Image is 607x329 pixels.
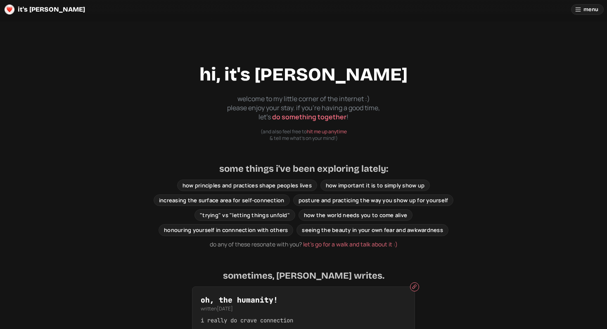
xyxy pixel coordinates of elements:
p: i really do crave connection [201,317,406,325]
span: it's [PERSON_NAME] [18,6,85,13]
span: menu [583,5,598,14]
h2: some things i've been exploring lately: [219,163,388,175]
button: hit me up anytime [307,128,347,135]
span: increasing the surface area for self-connection [159,196,285,204]
span: how the world needs you to come alive [304,211,407,219]
span: posture and practicing the way you show up for yourself [299,196,448,204]
span: how important it is to simply show up [326,182,424,189]
p: welcome to my little corner of the internet :) please enjoy your stay. if you're having a good ti... [221,94,386,122]
span: seeing the beauty in your own fear and awkwardness [302,226,443,234]
span: "trying" vs "letting things unfold" [200,211,290,219]
span: how principles and practices shape peoples lives [183,182,312,189]
img: logo-circle-Chuufevo.png [5,5,14,14]
a: do something together [272,112,346,121]
span: honouring yourself in connnection with others [164,226,288,234]
h2: sometimes, [PERSON_NAME] writes. [223,270,384,282]
h1: hi, it's [PERSON_NAME] [199,62,408,88]
h3: oh, the humanity! [201,295,406,305]
p: do any of these resonate with you? [210,240,398,249]
p: (and also feel free to & tell me what's on your mind!) [261,128,347,141]
p: written [201,305,406,312]
a: it's [PERSON_NAME] [3,3,90,16]
a: let's go for a walk and talk about it :) [303,240,398,248]
time: [DATE] [217,305,233,312]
